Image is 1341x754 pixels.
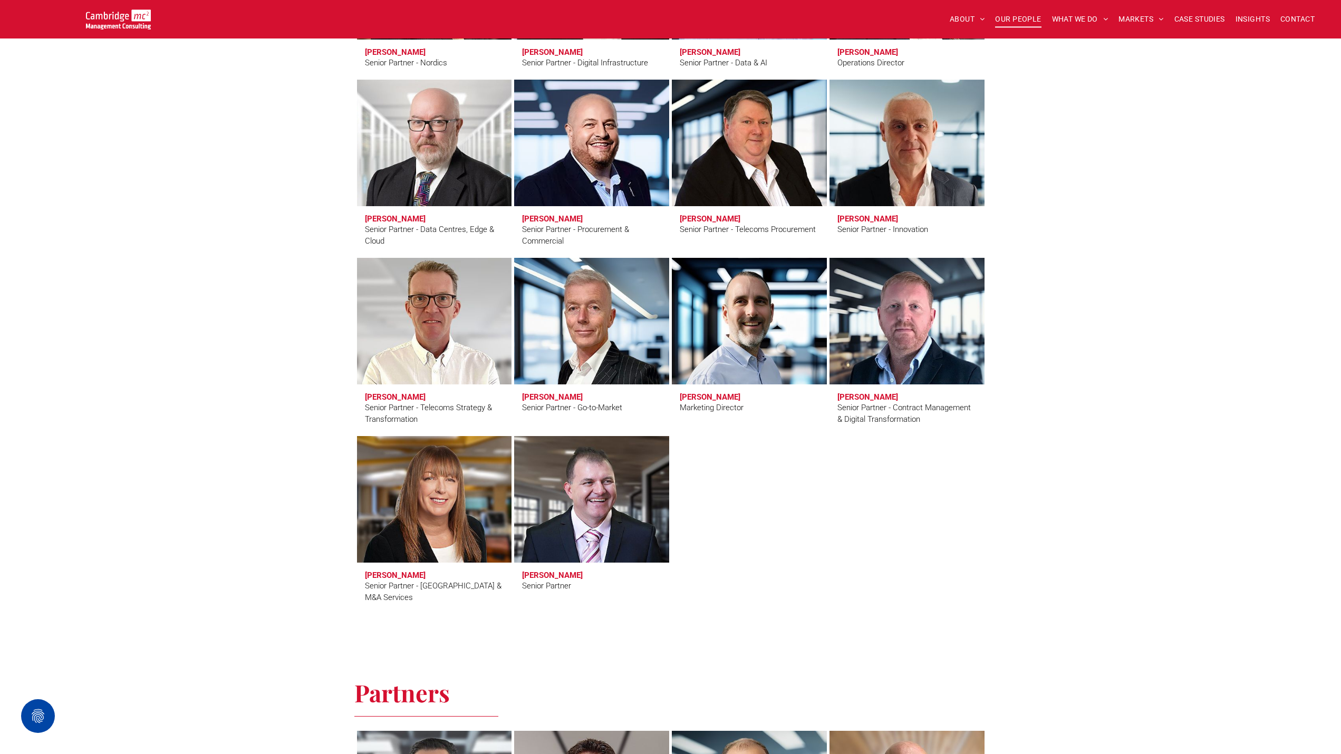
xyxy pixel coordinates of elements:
h3: [PERSON_NAME] [365,571,426,580]
h3: [PERSON_NAME] [522,571,583,580]
div: Operations Director [837,57,904,69]
div: Senior Partner - Data & AI [680,57,767,69]
div: Senior Partner - Data Centres, Edge & Cloud [365,224,504,247]
div: Senior Partner - [GEOGRAPHIC_DATA] & M&A Services [365,580,504,604]
a: CONTACT [1275,11,1320,27]
a: Clive Quantrill [352,254,516,388]
div: Senior Partner - Telecoms Procurement [680,224,816,236]
h3: [PERSON_NAME] [680,47,740,57]
h3: [PERSON_NAME] [837,392,898,402]
h3: [PERSON_NAME] [365,392,426,402]
h3: [PERSON_NAME] [837,214,898,224]
div: Senior Partner [522,580,571,592]
h3: [PERSON_NAME] [522,214,583,224]
a: Duncan Clubb [357,80,512,206]
h3: [PERSON_NAME] [680,392,740,402]
span: Partners [354,676,450,708]
a: Andy Bills [514,258,669,384]
a: WHAT WE DO [1047,11,1114,27]
a: INSIGHTS [1230,11,1275,27]
a: Andy Everest [514,80,669,206]
div: Senior Partner - Innovation [837,224,928,236]
div: Senior Partner - Go-to-Market [522,402,622,414]
div: Senior Partner - Procurement & Commercial [522,224,661,247]
h3: [PERSON_NAME] [522,47,583,57]
a: Matt Lawson [829,80,985,206]
a: Karl Salter [672,258,827,384]
h3: [PERSON_NAME] [365,214,426,224]
div: Senior Partner - Telecoms Strategy & Transformation [365,402,504,426]
a: CASE STUDIES [1169,11,1230,27]
h3: [PERSON_NAME] [365,47,426,57]
div: Marketing Director [680,402,744,414]
div: Senior Partner - Digital Infrastructure [522,57,648,69]
a: ABOUT [944,11,990,27]
a: Eric Green [672,80,827,206]
img: Go to Homepage [86,9,151,30]
div: Senior Partner - Contract Management & Digital Transformation [837,402,977,426]
a: Paul Turk [514,436,669,563]
div: Senior Partner - Nordics [365,57,447,69]
a: OUR PEOPLE [990,11,1046,27]
h3: [PERSON_NAME] [837,47,898,57]
a: Kathy Togher [357,436,512,563]
a: Darren Sheppard [829,258,985,384]
h3: [PERSON_NAME] [680,214,740,224]
a: Your Business Transformed | Cambridge Management Consulting [86,11,151,22]
a: MARKETS [1113,11,1169,27]
h3: [PERSON_NAME] [522,392,583,402]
